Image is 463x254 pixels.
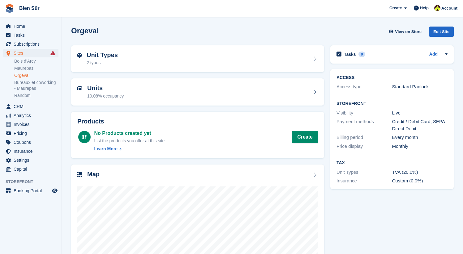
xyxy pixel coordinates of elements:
a: menu [3,31,58,40]
img: unit-icn-7be61d7bf1b0ce9d3e12c5938cc71ed9869f7b940bace4675aadf7bd6d80202e.svg [77,86,82,90]
span: CRM [14,102,51,111]
span: Help [420,5,429,11]
div: Edit Site [429,27,454,37]
div: Live [392,110,448,117]
div: Monthly [392,143,448,150]
h2: Orgeval [71,27,99,35]
div: Custom (0.0%) [392,177,448,185]
span: Tasks [14,31,51,40]
span: Booking Portal [14,186,51,195]
span: Invoices [14,120,51,129]
a: menu [3,102,58,111]
a: menu [3,165,58,173]
div: 10.08% occupancy [87,93,124,99]
img: custom-product-icn-white-7c27a13f52cf5f2f504a55ee73a895a1f82ff5669d69490e13668eaf7ade3bb5.svg [82,135,87,139]
span: Subscriptions [14,40,51,48]
a: Orgeval [14,73,58,78]
div: Payment methods [337,118,392,132]
h2: Tax [337,160,448,165]
span: Account [441,5,457,11]
span: View on Store [395,29,422,35]
div: Standard Padlock [392,83,448,90]
div: TVA (20.0%) [392,169,448,176]
div: Insurance [337,177,392,185]
h2: Tasks [344,52,356,57]
img: map-icn-33ee37083ee616e46c38cad1a60f524a97daa1e2b2c8c0bc3eb3415660979fc1.svg [77,172,82,177]
a: Bien Sûr [17,3,42,13]
div: Credit / Debit Card, SEPA Direct Debit [392,118,448,132]
div: Learn More [94,146,118,152]
a: View on Store [388,27,424,37]
a: Bois d'Arcy [14,58,58,64]
h2: Unit Types [87,52,118,59]
span: Storefront [6,179,62,185]
div: Access type [337,83,392,90]
a: menu [3,22,58,31]
span: Capital [14,165,51,173]
a: Learn More [94,146,166,152]
h2: Products [77,118,318,125]
a: Unit Types 2 types [71,45,324,73]
img: unit-type-icn-2b2737a686de81e16bb02015468b77c625bbabd49415b5ef34ead5e3b44a266d.svg [77,53,82,58]
span: Settings [14,156,51,164]
span: Sites [14,49,51,57]
div: Every month [392,134,448,141]
span: Analytics [14,111,51,120]
div: No Products created yet [94,130,166,137]
a: menu [3,49,58,57]
div: Billing period [337,134,392,141]
a: menu [3,40,58,48]
a: Preview store [51,187,58,194]
div: Unit Types [337,169,392,176]
a: menu [3,186,58,195]
span: Insurance [14,147,51,156]
a: menu [3,111,58,120]
img: Marie Tran [434,5,440,11]
h2: Units [87,85,124,92]
span: Create [389,5,402,11]
span: Pricing [14,129,51,138]
div: 0 [358,52,366,57]
div: 2 types [87,60,118,66]
a: menu [3,129,58,138]
span: Coupons [14,138,51,147]
a: Random [14,93,58,98]
span: Home [14,22,51,31]
span: List the products you offer at this site. [94,138,166,143]
a: Create [292,131,318,143]
i: Smart entry sync failures have occurred [50,51,55,56]
a: menu [3,138,58,147]
a: menu [3,156,58,164]
a: Maurepas [14,65,58,71]
a: Units 10.08% occupancy [71,78,324,106]
div: Price display [337,143,392,150]
div: Visibility [337,110,392,117]
h2: Storefront [337,101,448,106]
a: menu [3,147,58,156]
h2: Map [87,171,100,178]
h2: ACCESS [337,75,448,80]
img: stora-icon-8386f47178a22dfd0bd8f6a31ec36ba5ce8667c1dd55bd0f319d3a0aa187defe.svg [5,4,14,13]
a: Edit Site [429,27,454,39]
a: menu [3,120,58,129]
a: Add [429,51,438,58]
a: Bureaux et coworking - Maurepas [14,80,58,91]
